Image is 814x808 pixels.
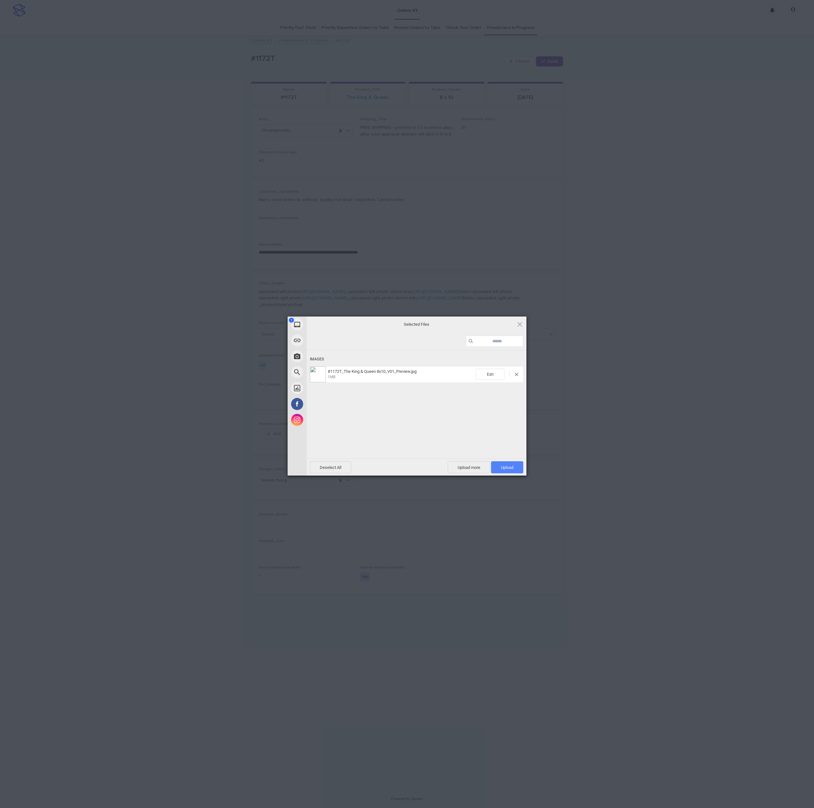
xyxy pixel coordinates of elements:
span: 1 [289,318,294,323]
span: Upload [491,461,523,473]
div: Images [310,353,523,365]
span: Edit [476,369,504,380]
span: Upload more [448,461,490,473]
div: Facebook [288,396,364,412]
span: 1MB [328,375,335,379]
span: Click here or hit ESC to close picker [516,321,523,328]
span: Upload [501,465,513,470]
div: Instagram [288,412,364,428]
div: My Device [288,317,364,332]
span: #1172T_The King & Queen 8x10_V01_Preview.jpg [328,369,417,374]
span: Deselect All [310,461,351,473]
div: Take Photo [288,348,364,364]
div: Web Search [288,364,364,380]
div: Link (URL) [288,332,364,348]
span: Selected Files [353,322,480,327]
span: #1172T_The King & Queen 8x10_V01_Preview.jpg [326,369,476,380]
div: Unsplash [288,380,364,396]
img: 2bacd58b-e3a6-4c04-be20-c49f734e86a6 [310,366,326,382]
